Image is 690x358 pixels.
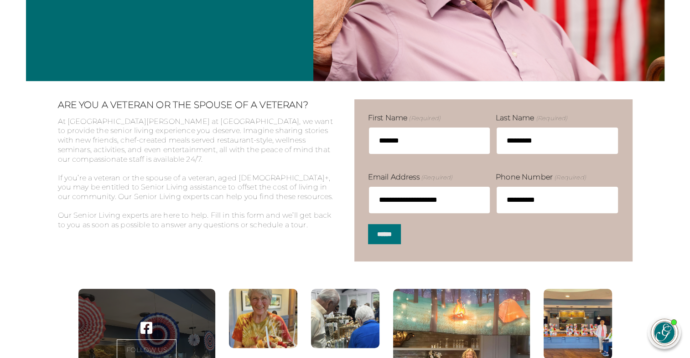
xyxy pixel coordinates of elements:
span: (Required) [408,114,441,122]
label: Last Name [496,113,567,123]
label: First Name [368,113,441,123]
p: At [GEOGRAPHIC_DATA][PERSON_NAME] at [GEOGRAPHIC_DATA], we want to provide the senior living expe... [58,117,336,174]
iframe: iframe [509,114,681,307]
label: Email Address [368,172,453,182]
img: avatar [651,319,678,346]
p: If you’re a veteran or the spouse of a veteran, aged [DEMOGRAPHIC_DATA]+, you may be entitled to ... [58,174,336,211]
label: Phone Number [496,172,586,182]
p: Our Senior Living experts are here to help. Fill in this form and we’ll get back to you as soon a... [58,211,336,230]
a: Visit our ' . $platform_name . ' page [140,321,152,335]
h2: ARE YOU A VETERAN OR THE SPOUSE OF A VETERAN? [58,99,336,110]
span: (Required) [420,173,452,181]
